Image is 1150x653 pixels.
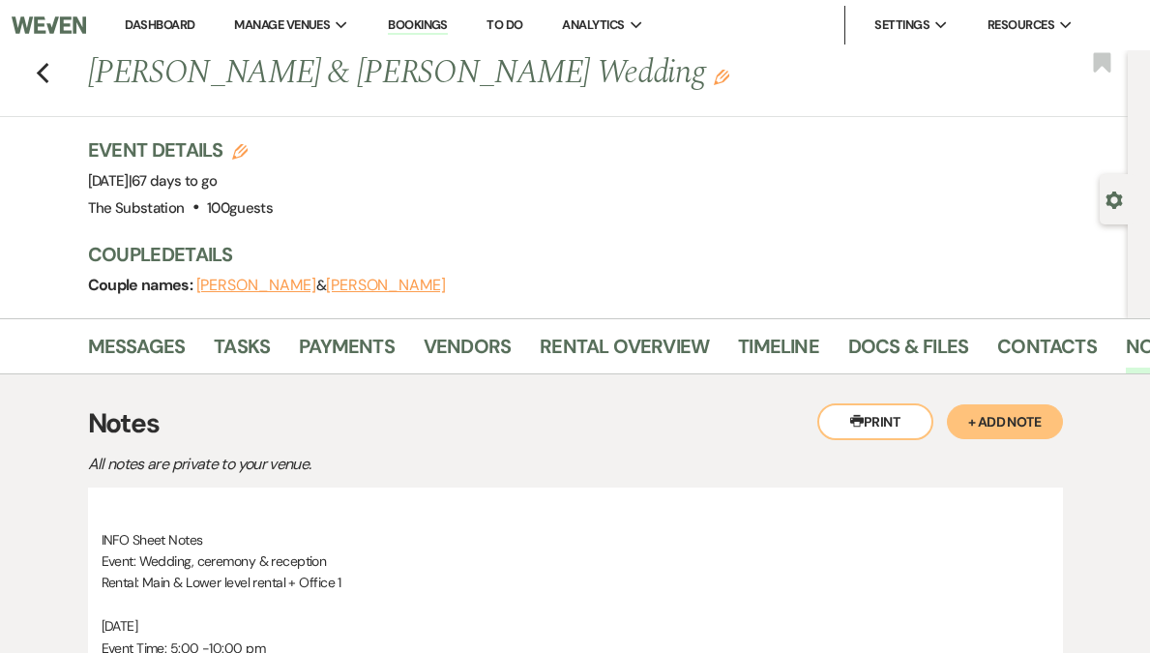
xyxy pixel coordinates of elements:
a: Timeline [738,331,819,373]
p: All notes are private to your venue. [88,452,765,477]
p: Rental: Main & Lower level rental + Office 1 [102,572,1049,593]
button: Print [817,403,933,440]
button: [PERSON_NAME] [196,278,316,293]
h3: Notes [88,403,1063,444]
button: [PERSON_NAME] [326,278,446,293]
a: Messages [88,331,186,373]
a: Rental Overview [540,331,709,373]
a: Payments [299,331,395,373]
a: Contacts [997,331,1097,373]
span: Resources [988,15,1054,35]
a: Tasks [214,331,270,373]
span: [DATE] [88,171,218,191]
h1: [PERSON_NAME] & [PERSON_NAME] Wedding [88,50,912,97]
p: INFO Sheet Notes [102,529,1049,550]
a: Docs & Files [848,331,968,373]
button: + Add Note [947,404,1063,439]
span: Settings [874,15,929,35]
a: Dashboard [125,16,194,33]
h3: Couple Details [88,241,1108,268]
span: The Substation [88,198,185,218]
span: Analytics [562,15,624,35]
span: | [129,171,218,191]
span: Couple names: [88,275,196,295]
a: Bookings [388,16,448,35]
span: 67 days to go [132,171,218,191]
button: Open lead details [1106,190,1123,208]
button: Edit [714,68,729,85]
a: To Do [487,16,522,33]
span: Manage Venues [234,15,330,35]
p: [DATE] [102,615,1049,637]
h3: Event Details [88,136,274,163]
p: Event: Wedding, ceremony & reception [102,550,1049,572]
span: 100 guests [207,198,273,218]
img: Weven Logo [12,5,86,45]
a: Vendors [424,331,511,373]
span: & [196,276,446,295]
